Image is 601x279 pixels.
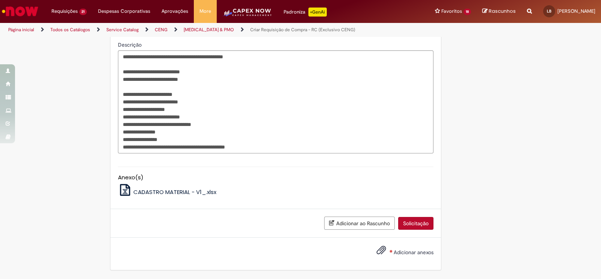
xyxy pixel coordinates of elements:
button: Solicitação [398,217,433,230]
a: Service Catalog [106,27,139,33]
a: Página inicial [8,27,34,33]
button: Adicionar ao Rascunho [324,217,395,230]
span: Requisições [51,8,78,15]
h5: Anexo(s) [118,174,433,181]
img: CapexLogo5.png [222,8,272,23]
a: Todos os Catálogos [50,27,90,33]
a: Criar Requisição de Compra - RC (Exclusivo CENG) [250,27,355,33]
img: ServiceNow [1,4,39,19]
a: Rascunhos [482,8,516,15]
span: Adicionar anexos [394,249,433,256]
span: LB [547,9,551,14]
span: Rascunhos [489,8,516,15]
ul: Trilhas de página [6,23,395,37]
span: Favoritos [441,8,462,15]
span: Descrição [118,41,143,48]
button: Adicionar anexos [374,243,388,261]
span: [PERSON_NAME] [557,8,595,14]
a: CENG [155,27,168,33]
textarea: Descrição [118,50,433,153]
span: CADASTRO MATERIAL - V1_.xlsx [133,188,216,196]
span: More [199,8,211,15]
span: Despesas Corporativas [98,8,150,15]
span: Aprovações [162,8,188,15]
p: +GenAi [308,8,327,17]
span: 18 [464,9,471,15]
span: 21 [79,9,87,15]
a: CADASTRO MATERIAL - V1_.xlsx [118,188,217,196]
a: [MEDICAL_DATA] & PMO [184,27,234,33]
div: Padroniza [284,8,327,17]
